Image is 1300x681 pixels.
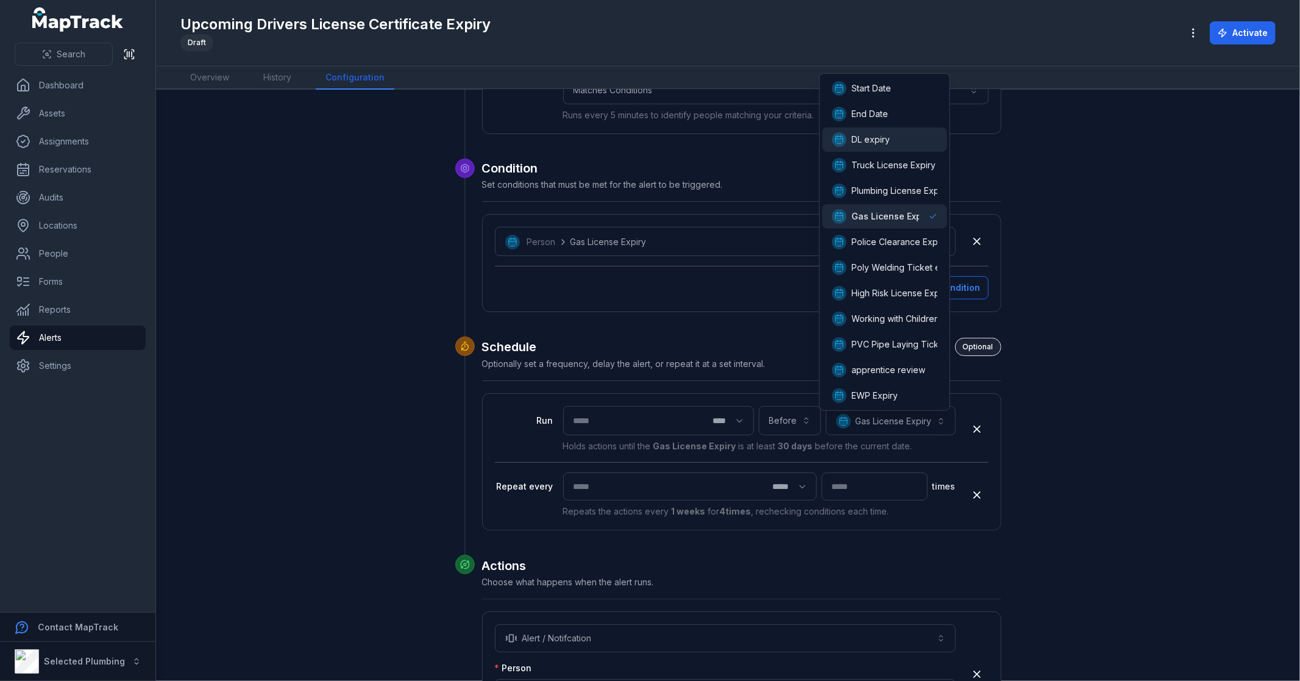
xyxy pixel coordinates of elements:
[851,134,890,146] span: DL expiry
[851,338,974,351] span: PVC Pipe Laying Ticket Expiry
[851,185,949,197] span: Plumbing License Expiry
[851,364,925,376] span: apprentice review
[851,236,948,248] span: Police Clearance Expiry
[826,406,956,435] button: Gas License Expiry
[851,82,891,94] span: Start Date
[819,73,950,411] div: Gas License Expiry
[851,262,961,274] span: Poly Welding Ticket expiry
[851,108,888,120] span: End Date
[851,159,936,171] span: Truck License Expiry
[851,210,932,223] span: Gas License Expiry
[851,287,950,299] span: High Risk License Expiry
[851,390,898,402] span: EWP Expiry
[851,313,1003,325] span: Working with Children's Check Expiry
